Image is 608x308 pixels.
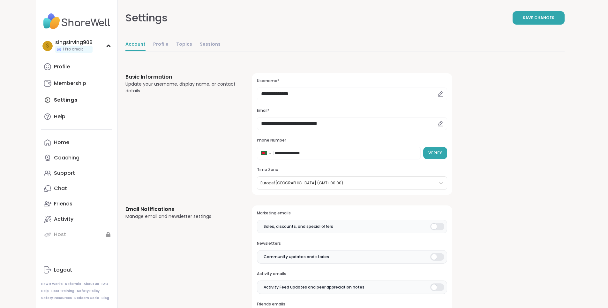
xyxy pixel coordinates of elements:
a: Help [41,289,49,293]
a: Host Training [51,289,74,293]
div: singsirving906 [55,39,93,46]
h3: Email* [257,108,447,113]
a: Blog [101,296,109,300]
a: Logout [41,262,112,278]
a: Topics [176,38,192,51]
h3: Activity emails [257,271,447,277]
div: Chat [54,185,67,192]
h3: Phone Number [257,138,447,143]
span: Verify [428,150,442,156]
div: Manage email and newsletter settings [125,213,237,220]
h3: Marketing emails [257,211,447,216]
a: Membership [41,76,112,91]
a: Help [41,109,112,124]
img: ShareWell Nav Logo [41,10,112,33]
button: Save Changes [513,11,565,25]
a: Profile [153,38,169,51]
span: s [46,42,49,50]
a: Safety Policy [77,289,100,293]
div: Profile [54,63,70,70]
h3: Time Zone [257,167,447,173]
a: Friends [41,196,112,212]
div: Coaching [54,154,79,161]
a: Account [125,38,146,51]
a: Chat [41,181,112,196]
div: Update your username, display name, or contact details [125,81,237,94]
h3: Email Notifications [125,205,237,213]
h3: Friends emails [257,302,447,307]
a: Redeem Code [74,296,99,300]
div: Host [54,231,66,238]
div: Help [54,113,65,120]
div: Activity [54,216,73,223]
a: Profile [41,59,112,74]
span: Community updates and stories [264,254,329,260]
a: Sessions [200,38,221,51]
div: Support [54,170,75,177]
h3: Basic Information [125,73,237,81]
span: Activity Feed updates and peer appreciation notes [264,284,364,290]
h3: Username* [257,78,447,84]
a: Safety Resources [41,296,72,300]
a: How It Works [41,282,63,286]
a: Host [41,227,112,242]
button: Verify [423,147,447,159]
div: Logout [54,266,72,273]
span: Save Changes [523,15,554,21]
div: Home [54,139,69,146]
a: Referrals [65,282,81,286]
div: Friends [54,200,72,207]
div: Settings [125,10,168,26]
a: Support [41,166,112,181]
a: About Us [84,282,99,286]
a: Home [41,135,112,150]
span: 1 Pro credit [63,47,83,52]
h3: Newsletters [257,241,447,246]
a: Activity [41,212,112,227]
span: Sales, discounts, and special offers [264,224,333,229]
div: Membership [54,80,86,87]
a: Coaching [41,150,112,166]
a: FAQ [101,282,108,286]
